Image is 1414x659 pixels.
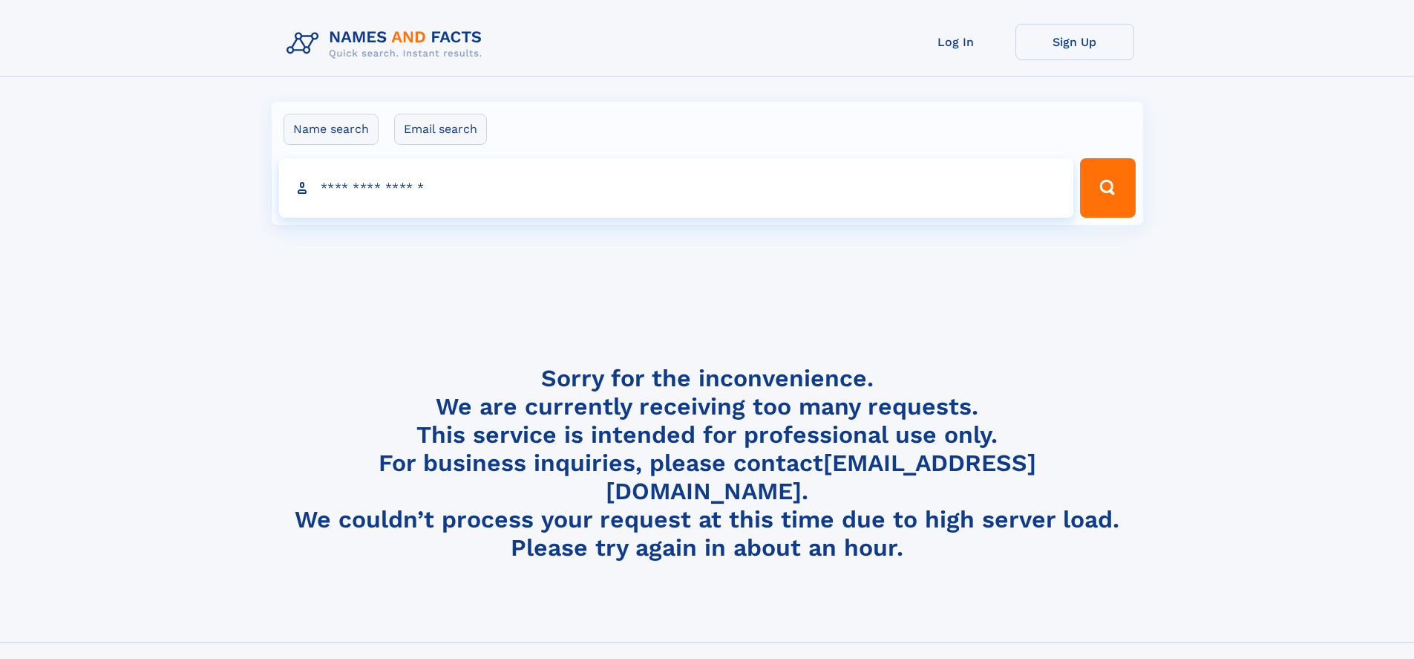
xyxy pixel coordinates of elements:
[281,364,1134,562] h4: Sorry for the inconvenience. We are currently receiving too many requests. This service is intend...
[394,114,487,145] label: Email search
[1080,158,1135,218] button: Search Button
[897,24,1015,60] a: Log In
[1015,24,1134,60] a: Sign Up
[284,114,379,145] label: Name search
[281,24,494,64] img: Logo Names and Facts
[279,158,1074,218] input: search input
[606,449,1036,505] a: [EMAIL_ADDRESS][DOMAIN_NAME]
